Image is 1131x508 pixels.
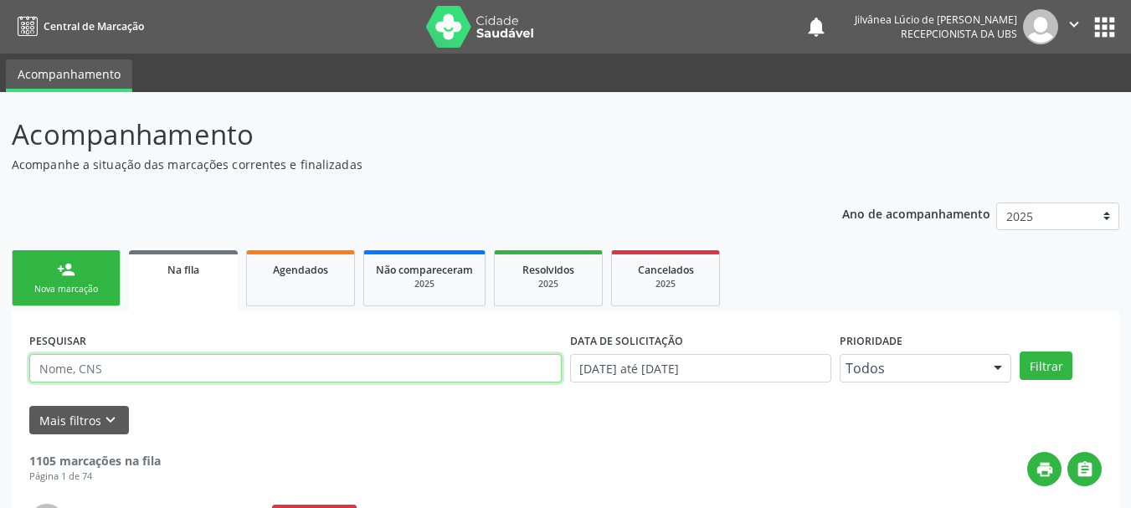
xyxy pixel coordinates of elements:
div: Nova marcação [24,283,108,295]
strong: 1105 marcações na fila [29,453,161,469]
label: PESQUISAR [29,328,86,354]
span: Não compareceram [376,263,473,277]
button:  [1058,9,1090,44]
input: Nome, CNS [29,354,562,382]
button: Filtrar [1020,351,1072,380]
button:  [1067,452,1102,486]
span: Central de Marcação [44,19,144,33]
span: Resolvidos [522,263,574,277]
span: Agendados [273,263,328,277]
button: apps [1090,13,1119,42]
button: notifications [805,15,828,38]
div: person_add [57,260,75,279]
span: Na fila [167,263,199,277]
div: 2025 [376,278,473,290]
div: Jilvânea Lúcio de [PERSON_NAME] [855,13,1017,27]
p: Acompanhe a situação das marcações correntes e finalizadas [12,156,787,173]
div: 2025 [506,278,590,290]
p: Acompanhamento [12,114,787,156]
div: Página 1 de 74 [29,470,161,484]
a: Acompanhamento [6,59,132,92]
img: img [1023,9,1058,44]
p: Ano de acompanhamento [842,203,990,223]
div: 2025 [624,278,707,290]
i:  [1065,15,1083,33]
span: Cancelados [638,263,694,277]
label: DATA DE SOLICITAÇÃO [570,328,683,354]
i: print [1036,460,1054,479]
i:  [1076,460,1094,479]
input: Selecione um intervalo [570,354,832,382]
button: print [1027,452,1062,486]
label: Prioridade [840,328,902,354]
a: Central de Marcação [12,13,144,40]
i: keyboard_arrow_down [101,411,120,429]
span: Recepcionista da UBS [901,27,1017,41]
span: Todos [846,360,977,377]
button: Mais filtroskeyboard_arrow_down [29,406,129,435]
